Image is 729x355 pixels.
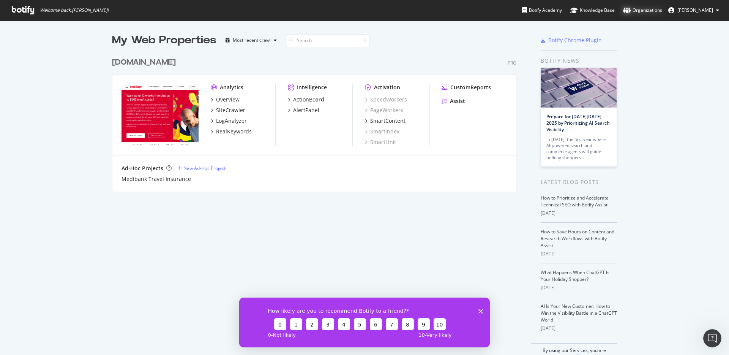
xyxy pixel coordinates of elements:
div: AlertPanel [293,106,319,114]
div: SmartContent [370,117,406,125]
div: Botify Academy [522,6,562,14]
div: [DATE] [541,250,617,257]
span: Craig McQuinn [677,7,713,13]
a: PageWorkers [365,106,403,114]
div: Activation [374,84,400,91]
a: LogAnalyzer [211,117,247,125]
iframe: Survey from Botify [239,298,490,347]
div: Latest Blog Posts [541,178,617,186]
div: [DATE] [541,210,617,217]
iframe: Intercom live chat [703,329,721,347]
div: [DATE] [541,325,617,332]
div: Pro [508,60,516,66]
a: SpeedWorkers [365,96,407,103]
a: Overview [211,96,240,103]
a: [DOMAIN_NAME] [112,57,179,68]
a: Assist [442,97,465,105]
a: SmartContent [365,117,406,125]
div: Botify news [541,57,617,65]
span: Welcome back, [PERSON_NAME] ! [40,7,109,13]
div: Overview [216,96,240,103]
a: CustomReports [442,84,491,91]
a: AI Is Your New Customer: How to Win the Visibility Battle in a ChatGPT World [541,303,617,323]
div: Knowledge Base [570,6,615,14]
div: CustomReports [450,84,491,91]
div: LogAnalyzer [216,117,247,125]
div: RealKeywords [216,128,252,135]
div: Assist [450,97,465,105]
a: SmartLink [365,138,396,146]
input: Search [286,34,369,47]
img: Medibank.com.au [121,84,199,145]
div: My Web Properties [112,33,216,48]
a: How to Save Hours on Content and Research Workflows with Botify Assist [541,228,614,249]
button: [PERSON_NAME] [662,4,725,16]
a: Medibank Travel Insurance [121,175,191,183]
a: AlertPanel [288,106,319,114]
div: Ad-Hoc Projects [121,165,163,172]
div: [DOMAIN_NAME] [112,57,176,68]
div: Botify Chrome Plugin [548,36,602,44]
a: ActionBoard [288,96,324,103]
a: Botify Chrome Plugin [541,36,602,44]
a: How to Prioritize and Accelerate Technical SEO with Botify Assist [541,195,609,208]
div: [DATE] [541,284,617,291]
div: SiteCrawler [216,106,245,114]
a: SmartIndex [365,128,399,135]
a: RealKeywords [211,128,252,135]
div: Organizations [623,6,662,14]
div: New Ad-Hoc Project [183,165,226,171]
div: Intelligence [297,84,327,91]
div: Analytics [220,84,243,91]
button: Most recent crawl [222,34,280,46]
a: What Happens When ChatGPT Is Your Holiday Shopper? [541,269,609,282]
div: ActionBoard [293,96,324,103]
div: In [DATE], the first year where AI-powered search and commerce agents will guide holiday shoppers… [546,136,611,161]
img: Prepare for Black Friday 2025 by Prioritizing AI Search Visibility [541,68,617,108]
a: New Ad-Hoc Project [178,165,226,171]
div: grid [112,48,522,192]
a: Prepare for [DATE][DATE] 2025 by Prioritizing AI Search Visibility [546,113,610,133]
div: Most recent crawl [233,38,271,43]
a: SiteCrawler [211,106,245,114]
